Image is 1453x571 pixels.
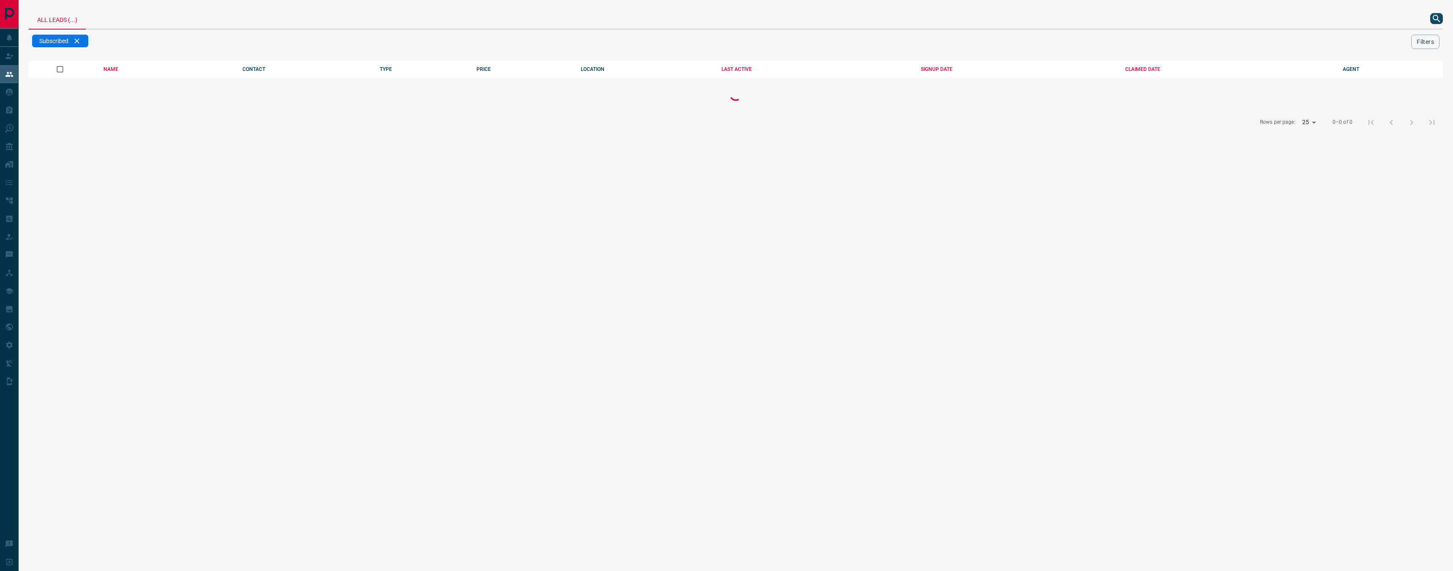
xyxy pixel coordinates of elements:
[1411,35,1439,49] button: Filters
[1260,119,1295,126] p: Rows per page:
[39,38,68,44] span: Subscribed
[921,66,1113,72] div: SIGNUP DATE
[380,66,463,72] div: TYPE
[476,66,569,72] div: PRICE
[581,66,709,72] div: LOCATION
[721,66,908,72] div: LAST ACTIVE
[103,66,230,72] div: NAME
[1333,119,1352,126] p: 0–0 of 0
[1299,116,1319,128] div: 25
[1430,13,1443,24] button: search button
[242,66,367,72] div: CONTACT
[1125,66,1330,72] div: CLAIMED DATE
[32,35,88,47] div: Subscribed
[29,8,86,30] div: All Leads (...)
[1343,66,1443,72] div: AGENT
[694,86,778,103] div: Loading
